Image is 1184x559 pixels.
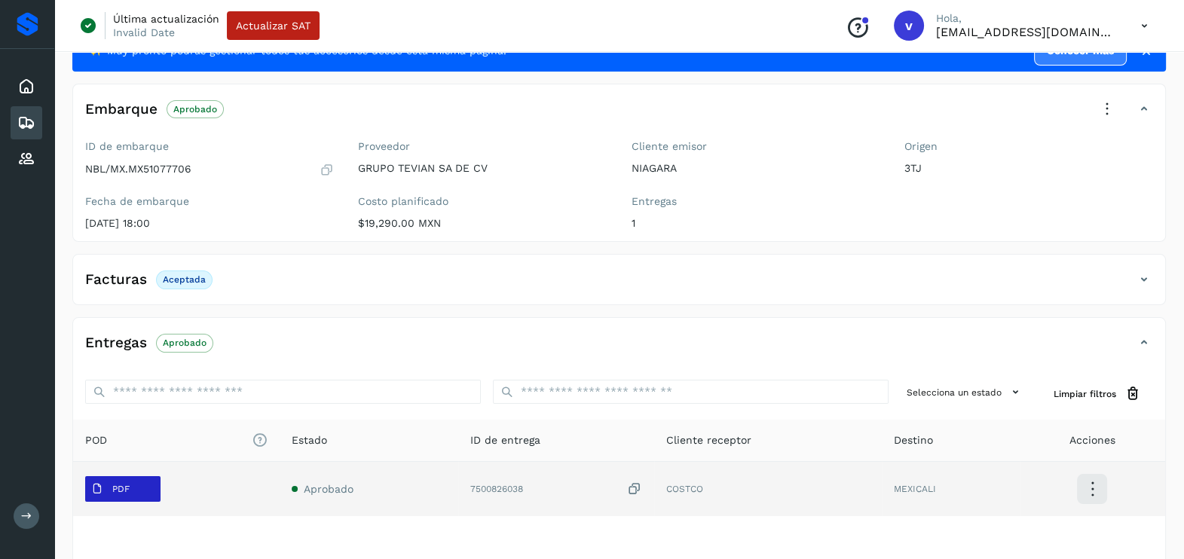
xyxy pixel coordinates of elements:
[936,25,1117,39] p: vaymartinez@niagarawater.com
[632,140,880,153] label: Cliente emisor
[904,140,1153,153] label: Origen
[358,140,607,153] label: Proveedor
[85,195,334,208] label: Fecha de embarque
[163,274,206,285] p: Aceptada
[666,432,751,448] span: Cliente receptor
[85,334,147,352] h4: Entregas
[632,217,880,230] p: 1
[882,462,1020,516] td: MEXICALI
[113,12,219,26] p: Última actualización
[304,483,353,495] span: Aprobado
[85,140,334,153] label: ID de embarque
[901,380,1029,405] button: Selecciona un estado
[292,432,327,448] span: Estado
[163,338,207,348] p: Aprobado
[936,12,1117,25] p: Hola,
[632,195,880,208] label: Entregas
[654,462,881,516] td: COSTCO
[11,106,42,139] div: Embarques
[11,142,42,176] div: Proveedores
[358,162,607,175] p: GRUPO TEVIAN SA DE CV
[73,267,1165,304] div: FacturasAceptada
[904,162,1153,175] p: 3TJ
[1042,380,1153,408] button: Limpiar filtros
[632,162,880,175] p: NIAGARA
[113,26,175,39] p: Invalid Date
[85,163,191,176] p: NBL/MX.MX51077706
[894,432,933,448] span: Destino
[112,484,130,494] p: PDF
[85,271,147,289] h4: Facturas
[470,481,642,497] div: 7500826038
[470,432,540,448] span: ID de entrega
[85,217,334,230] p: [DATE] 18:00
[173,104,217,115] p: Aprobado
[85,476,161,502] button: PDF
[1069,432,1115,448] span: Acciones
[85,101,158,118] h4: Embarque
[85,432,268,448] span: POD
[73,330,1165,368] div: EntregasAprobado
[1054,387,1116,401] span: Limpiar filtros
[227,11,320,40] button: Actualizar SAT
[236,20,311,31] span: Actualizar SAT
[358,195,607,208] label: Costo planificado
[11,70,42,103] div: Inicio
[358,217,607,230] p: $19,290.00 MXN
[73,96,1165,134] div: EmbarqueAprobado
